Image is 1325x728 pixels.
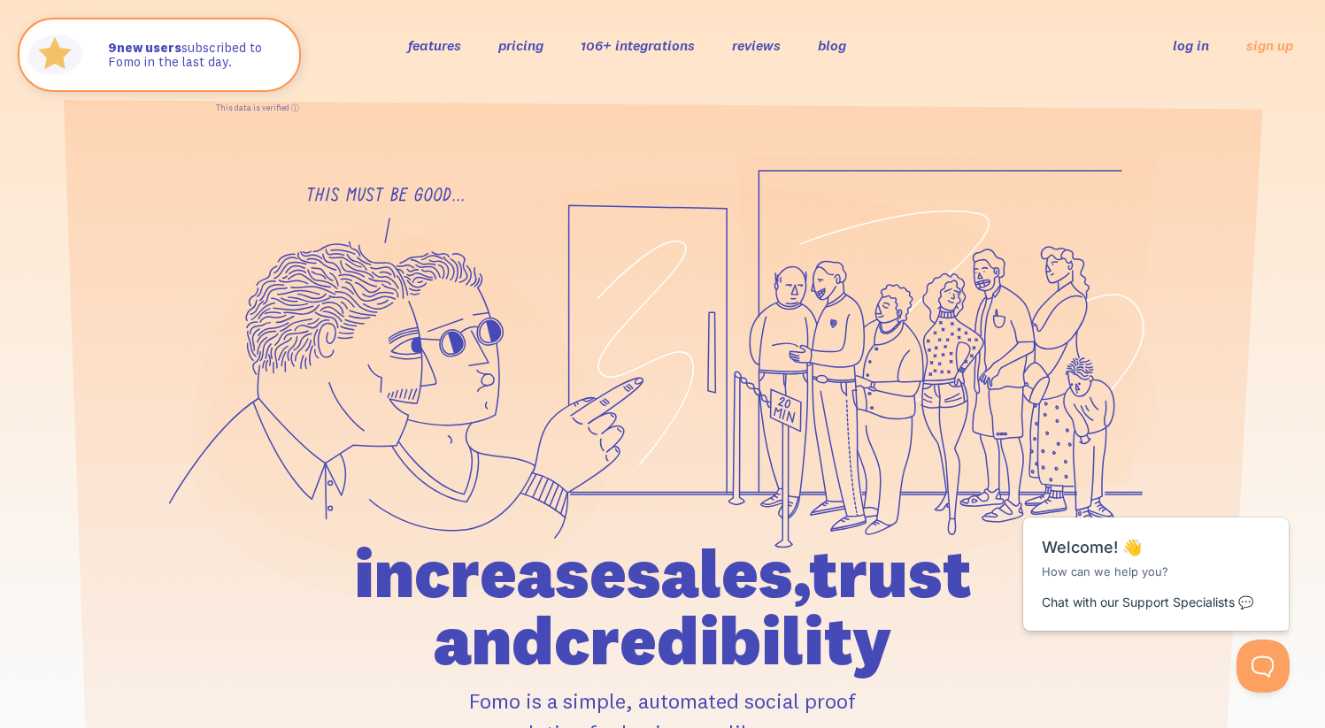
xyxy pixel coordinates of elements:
[408,36,461,54] a: features
[498,36,543,54] a: pricing
[1014,473,1299,640] iframe: Help Scout Beacon - Messages and Notifications
[581,36,695,54] a: 106+ integrations
[1236,640,1290,693] iframe: Help Scout Beacon - Open
[818,36,846,54] a: blog
[732,36,781,54] a: reviews
[1246,36,1293,55] a: sign up
[1173,36,1209,54] a: log in
[253,540,1073,674] h1: increase sales, trust and credibility
[216,103,299,112] a: This data is verified ⓘ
